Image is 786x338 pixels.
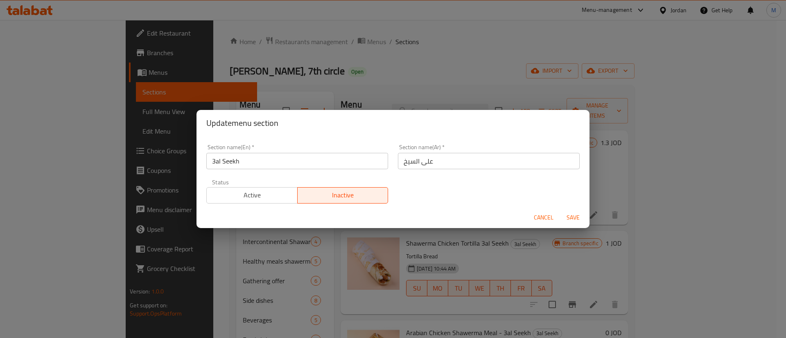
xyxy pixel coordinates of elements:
[210,189,294,201] span: Active
[531,210,557,225] button: Cancel
[206,153,388,169] input: Please enter section name(en)
[301,189,385,201] span: Inactive
[398,153,580,169] input: Please enter section name(ar)
[560,210,586,225] button: Save
[534,213,553,223] span: Cancel
[206,187,298,204] button: Active
[206,116,580,130] h2: Update menu section
[297,187,388,204] button: Inactive
[563,213,583,223] span: Save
